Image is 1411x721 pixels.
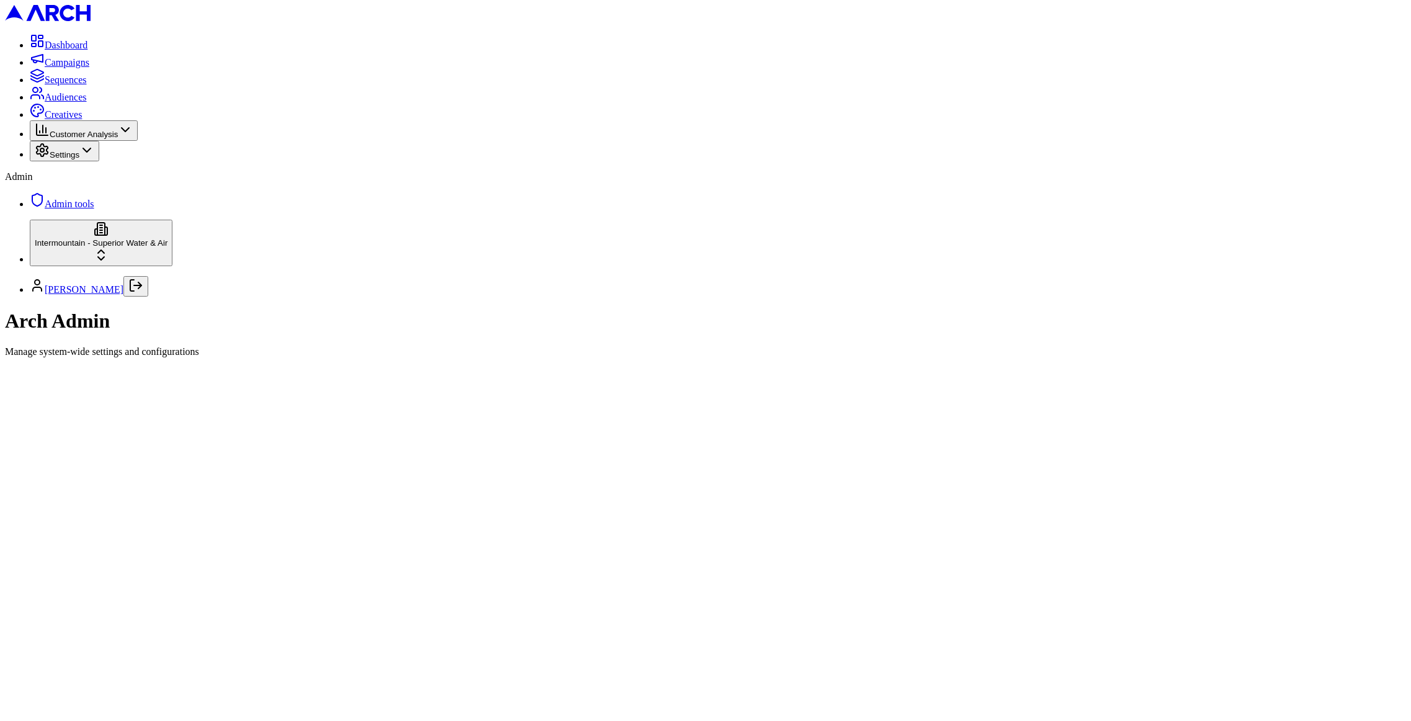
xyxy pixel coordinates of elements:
a: Campaigns [30,57,89,68]
button: Log out [123,276,148,297]
a: Audiences [30,92,87,102]
span: Settings [50,150,79,159]
div: Manage system-wide settings and configurations [5,346,1406,357]
span: Sequences [45,74,87,85]
span: Creatives [45,109,82,120]
button: Customer Analysis [30,120,138,141]
span: Intermountain - Superior Water & Air [35,238,167,248]
span: Audiences [45,92,87,102]
span: Customer Analysis [50,130,118,139]
div: Admin [5,171,1406,182]
a: [PERSON_NAME] [45,284,123,295]
button: Settings [30,141,99,161]
h1: Arch Admin [5,310,1406,333]
a: Admin tools [30,199,94,209]
button: Intermountain - Superior Water & Air [30,220,172,266]
span: Campaigns [45,57,89,68]
a: Dashboard [30,40,87,50]
span: Admin tools [45,199,94,209]
span: Dashboard [45,40,87,50]
a: Creatives [30,109,82,120]
a: Sequences [30,74,87,85]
